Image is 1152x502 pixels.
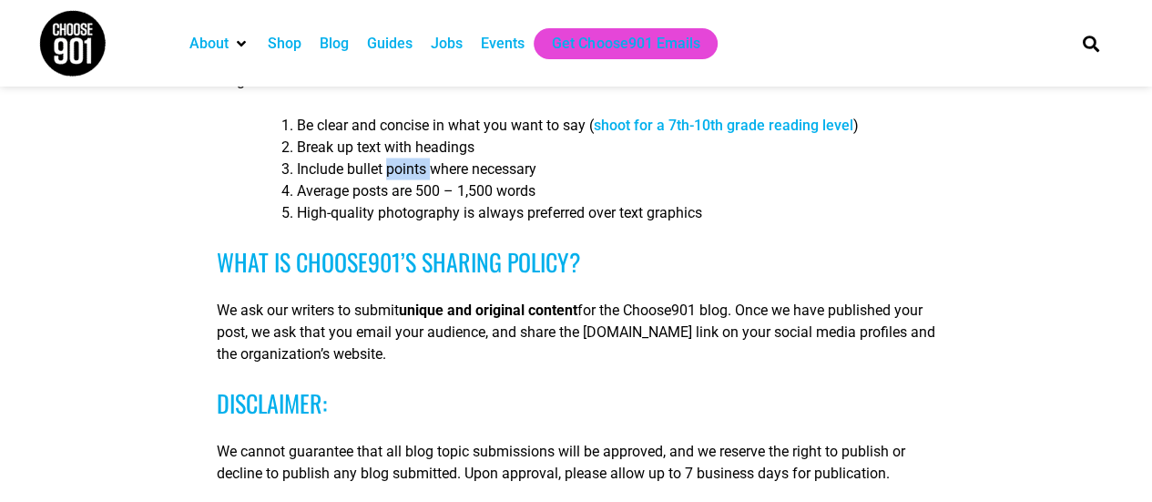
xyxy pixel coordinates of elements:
h3: What is Choose901’s Sharing Policy? [217,247,936,275]
h3: Disclaimer: [217,388,936,416]
a: Get Choose901 Emails [552,33,699,55]
li: Break up text with headings [297,136,936,158]
a: shoot for a 7th-10th grade reading level [594,116,853,133]
a: Blog [320,33,349,55]
p: We cannot guarantee that all blog topic submissions will be approved, and we reserve the right to... [217,440,936,484]
a: Jobs [431,33,463,55]
a: About [189,33,229,55]
li: Include bullet points where necessary [297,158,936,179]
strong: unique and original content [399,301,577,318]
li: Be clear and concise in what you want to say ( ) [297,114,936,136]
a: Events [481,33,525,55]
li: Average posts are 500 – 1,500 words [297,179,936,201]
li: High-quality photography is always preferred over text graphics [297,201,936,223]
nav: Main nav [180,28,1051,59]
div: Search [1076,28,1106,58]
div: About [180,28,259,59]
a: Guides [367,33,413,55]
a: Shop [268,33,301,55]
p: We ask our writers to submit for the Choose901 blog. Once we have published your post, we ask tha... [217,299,936,364]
